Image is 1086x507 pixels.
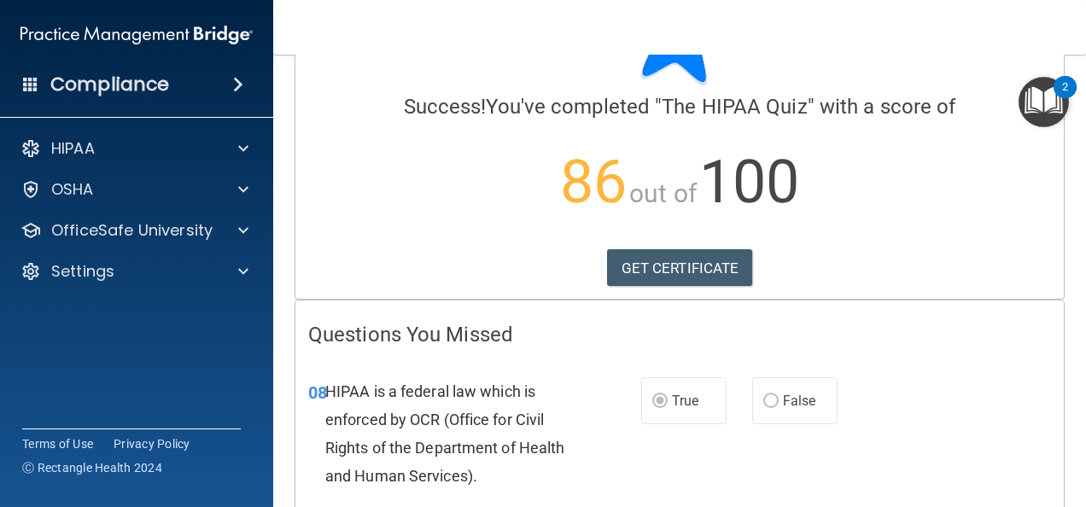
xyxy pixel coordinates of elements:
[51,179,94,200] p: OSHA
[652,395,668,408] input: True
[50,73,169,96] h4: Compliance
[763,395,779,408] input: False
[51,220,213,241] p: OfficeSafe University
[20,261,248,282] a: Settings
[1019,77,1069,127] button: Open Resource Center, 2 new notifications
[20,179,248,200] a: OSHA
[20,18,253,52] img: PMB logo
[699,147,799,217] span: 100
[1062,87,1068,109] div: 2
[22,459,162,476] span: Ⓒ Rectangle Health 2024
[404,95,487,119] span: Success!
[629,178,697,208] span: out of
[20,220,248,241] a: OfficeSafe University
[325,382,564,486] span: HIPAA is a federal law which is enforced by OCR (Office for Civil Rights of the Department of Hea...
[51,138,95,159] p: HIPAA
[672,393,698,409] span: True
[114,435,190,452] a: Privacy Policy
[20,138,248,159] a: HIPAA
[308,382,327,403] span: 08
[308,96,1051,118] h4: You've completed " " with a score of
[662,95,807,119] span: The HIPAA Quiz
[783,393,816,409] span: False
[560,147,627,217] span: 86
[51,261,114,282] p: Settings
[308,323,1051,346] h4: Questions You Missed
[607,249,753,287] a: GET CERTIFICATE
[22,435,93,452] a: Terms of Use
